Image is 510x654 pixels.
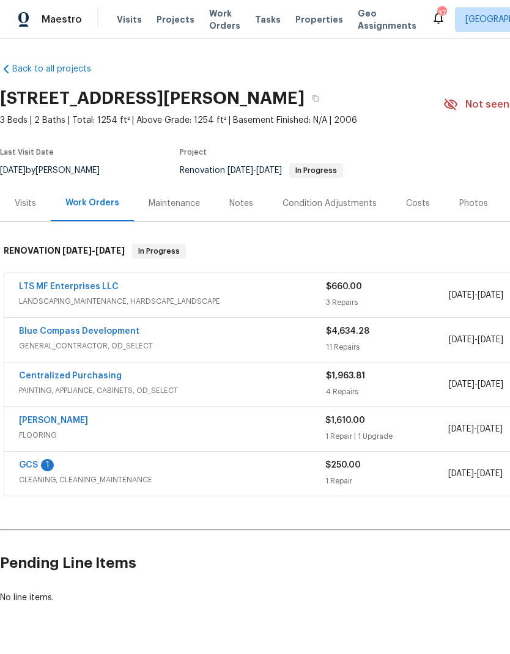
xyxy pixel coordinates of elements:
div: 1 [41,459,54,471]
span: Properties [295,13,343,26]
span: [DATE] [449,380,475,389]
span: [DATE] [256,166,282,175]
div: 37 [437,7,446,20]
span: - [62,246,125,255]
span: [DATE] [95,246,125,255]
span: PAINTING, APPLIANCE, CABINETS, OD_SELECT [19,384,326,397]
div: 1 Repair | 1 Upgrade [325,430,448,443]
div: 11 Repairs [326,341,449,353]
a: GCS [19,461,38,469]
span: [DATE] [449,291,475,299]
span: Projects [157,13,194,26]
span: FLOORING [19,429,325,441]
div: Notes [229,197,253,210]
div: Costs [406,197,430,210]
button: Copy Address [305,87,327,109]
span: [DATE] [227,166,253,175]
div: Visits [15,197,36,210]
div: Maintenance [149,197,200,210]
span: [DATE] [448,425,474,433]
span: Renovation [180,166,343,175]
span: In Progress [133,245,185,257]
span: Visits [117,13,142,26]
a: LTS MF Enterprises LLC [19,282,119,291]
div: Photos [459,197,488,210]
span: - [449,289,503,301]
span: - [448,468,503,480]
a: [PERSON_NAME] [19,416,88,425]
span: [DATE] [478,380,503,389]
span: $1,963.81 [326,372,365,380]
span: Tasks [255,15,281,24]
span: Geo Assignments [358,7,416,32]
span: CLEANING, CLEANING_MAINTENANCE [19,474,325,486]
a: Centralized Purchasing [19,372,122,380]
span: [DATE] [448,469,474,478]
div: 3 Repairs [326,296,449,309]
span: GENERAL_CONTRACTOR, OD_SELECT [19,340,326,352]
span: LANDSCAPING_MAINTENANCE, HARDSCAPE_LANDSCAPE [19,295,326,307]
span: $660.00 [326,282,362,291]
h6: RENOVATION [4,244,125,259]
div: 4 Repairs [326,386,449,398]
div: Condition Adjustments [283,197,377,210]
span: [DATE] [477,425,503,433]
span: In Progress [290,167,342,174]
span: - [449,378,503,391]
span: [DATE] [449,336,475,344]
span: - [448,423,503,435]
span: $250.00 [325,461,361,469]
span: Project [180,149,207,156]
div: 1 Repair [325,475,448,487]
a: Blue Compass Development [19,327,139,336]
span: $1,610.00 [325,416,365,425]
span: - [227,166,282,175]
span: [DATE] [477,469,503,478]
span: [DATE] [62,246,92,255]
span: [DATE] [478,291,503,299]
span: [DATE] [478,336,503,344]
span: $4,634.28 [326,327,369,336]
span: - [449,334,503,346]
span: Maestro [42,13,82,26]
span: Work Orders [209,7,240,32]
div: Work Orders [65,197,119,209]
